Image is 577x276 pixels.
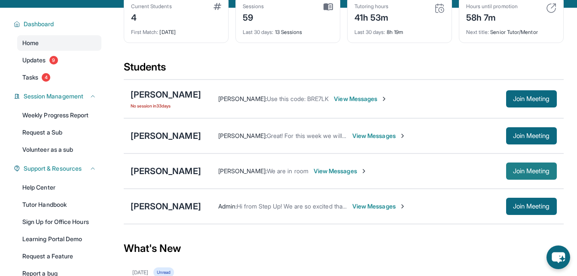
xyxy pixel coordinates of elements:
div: 58h 7m [466,10,518,24]
span: 4 [42,73,50,82]
div: 13 Sessions [243,24,333,36]
div: [PERSON_NAME] [131,89,201,101]
div: Sessions [243,3,264,10]
button: Support & Resources [20,164,96,173]
div: [PERSON_NAME] [131,200,201,212]
span: Support & Resources [24,164,82,173]
a: Tasks4 [17,70,101,85]
span: [PERSON_NAME] : [218,167,267,175]
div: Current Students [131,3,172,10]
button: Join Meeting [506,198,557,215]
span: View Messages [314,167,367,175]
span: Next title : [466,29,489,35]
span: First Match : [131,29,159,35]
div: 41h 53m [354,10,389,24]
span: [PERSON_NAME] : [218,132,267,139]
span: Last 30 days : [354,29,385,35]
div: Tutoring hours [354,3,389,10]
button: Join Meeting [506,90,557,107]
span: Dashboard [24,20,54,28]
div: Students [124,60,564,79]
a: Weekly Progress Report [17,107,101,123]
img: Chevron-Right [381,95,388,102]
img: card [324,3,333,11]
span: Join Meeting [513,133,550,138]
div: What's New [124,230,564,267]
span: Join Meeting [513,96,550,101]
span: Join Meeting [513,204,550,209]
img: card [546,3,556,13]
div: 59 [243,10,264,24]
span: View Messages [352,202,406,211]
div: [PERSON_NAME] [131,165,201,177]
a: Home [17,35,101,51]
img: card [434,3,445,13]
a: Help Center [17,180,101,195]
span: Session Management [24,92,83,101]
div: 4 [131,10,172,24]
span: Tasks [22,73,38,82]
span: Use this code: BRE7LK [267,95,329,102]
span: No session in 33 days [131,102,201,109]
span: Great! For this week we will meet [DATE] at 5 pm and [DATE] at 4:30 pm! [267,132,465,139]
div: [PERSON_NAME] [131,130,201,142]
span: Home [22,39,39,47]
button: Session Management [20,92,96,101]
span: Join Meeting [513,169,550,174]
button: Dashboard [20,20,96,28]
a: Request a Feature [17,248,101,264]
img: Chevron-Right [399,132,406,139]
span: View Messages [352,132,406,140]
a: Updates9 [17,52,101,68]
a: Sign Up for Office Hours [17,214,101,230]
div: [DATE] [131,24,221,36]
div: Hours until promotion [466,3,518,10]
span: View Messages [334,95,388,103]
span: Last 30 days : [243,29,274,35]
span: 9 [49,56,58,64]
button: chat-button [546,245,570,269]
a: Tutor Handbook [17,197,101,212]
div: [DATE] [132,269,148,276]
button: Join Meeting [506,163,557,180]
span: Updates [22,56,46,64]
a: Volunteer as a sub [17,142,101,157]
a: Request a Sub [17,125,101,140]
img: Chevron-Right [399,203,406,210]
span: Admin : [218,202,237,210]
button: Join Meeting [506,127,557,144]
a: Learning Portal Demo [17,231,101,247]
img: Chevron-Right [360,168,367,175]
div: 8h 19m [354,24,445,36]
div: Senior Tutor/Mentor [466,24,556,36]
img: card [214,3,221,10]
span: [PERSON_NAME] : [218,95,267,102]
span: We are in room [267,167,308,175]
